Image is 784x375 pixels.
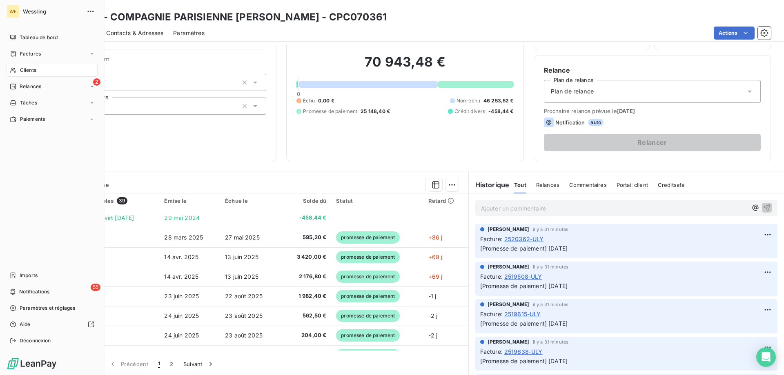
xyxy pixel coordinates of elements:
[225,197,274,204] div: Échue le
[284,214,326,222] span: -458,44 €
[104,355,153,373] button: Précédent
[544,108,761,114] span: Prochaine relance prévue le
[480,272,503,281] span: Facture :
[533,264,569,269] span: il y a 31 minutes
[533,339,569,344] span: il y a 31 minutes
[336,310,400,322] span: promesse de paiement
[225,234,260,241] span: 27 mai 2025
[504,235,544,243] span: 2520362-ULY
[714,27,755,40] button: Actions
[7,113,98,126] a: Paiements
[454,108,485,115] span: Crédit divers
[153,355,165,373] button: 1
[225,312,263,319] span: 23 août 2025
[164,312,199,319] span: 24 juin 2025
[428,253,443,260] span: +69 j
[514,182,526,188] span: Tout
[158,360,160,368] span: 1
[225,273,258,280] span: 13 juin 2025
[284,233,326,242] span: 595,20 €
[488,338,530,346] span: [PERSON_NAME]
[225,293,263,300] span: 22 août 2025
[284,292,326,300] span: 1 982,40 €
[488,301,530,308] span: [PERSON_NAME]
[336,329,400,342] span: promesse de paiement
[504,310,541,318] span: 2519615-ULY
[178,355,220,373] button: Suivant
[555,119,585,126] span: Notification
[533,227,569,232] span: il y a 31 minutes
[164,293,199,300] span: 23 juin 2025
[164,234,203,241] span: 28 mars 2025
[164,214,200,221] span: 29 mai 2024
[658,182,685,188] span: Creditsafe
[7,269,98,282] a: Imports
[480,347,503,356] span: Facture :
[284,273,326,281] span: 2 176,80 €
[7,357,57,370] img: Logo LeanPay
[91,284,100,291] span: 55
[19,288,49,295] span: Notifications
[303,108,357,115] span: Promesse de paiement
[164,332,199,339] span: 24 juin 2025
[225,253,258,260] span: 13 juin 2025
[7,80,98,93] a: 2Relances
[165,355,178,373] button: 2
[20,304,75,312] span: Paramètres et réglages
[457,97,480,104] span: Non-échu
[7,5,20,18] div: WE
[72,10,387,24] h3: CPCU - COMPAGNIE PARISIENNE [PERSON_NAME] - CPC070361
[164,273,198,280] span: 14 avr. 2025
[504,347,543,356] span: 2519638-ULY
[303,97,315,104] span: Échu
[569,182,607,188] span: Commentaires
[480,235,503,243] span: Facture :
[361,108,390,115] span: 25 148,40 €
[20,50,41,58] span: Factures
[164,253,198,260] span: 14 avr. 2025
[480,320,568,327] span: [Promesse de paiement] [DATE]
[7,302,98,315] a: Paramètres et réglages
[296,54,513,78] h2: 70 943,48 €
[7,47,98,60] a: Factures
[318,97,334,104] span: 0,00 €
[428,273,443,280] span: +69 j
[225,332,263,339] span: 23 août 2025
[20,321,31,328] span: Aide
[20,67,36,74] span: Clients
[336,251,400,263] span: promesse de paiement
[336,290,400,302] span: promesse de paiement
[7,318,98,331] a: Aide
[20,115,45,123] span: Paiements
[480,310,503,318] span: Facture :
[488,108,513,115] span: -458,44 €
[63,197,155,204] div: Pièces comptables
[7,31,98,44] a: Tableau de bord
[336,271,400,283] span: promesse de paiement
[428,197,463,204] div: Retard
[173,29,205,37] span: Paramètres
[66,56,266,67] span: Propriétés Client
[544,65,761,75] h6: Relance
[544,134,761,151] button: Relancer
[106,29,163,37] span: Contacts & Adresses
[617,108,635,114] span: [DATE]
[428,332,438,339] span: -2 j
[533,302,569,307] span: il y a 31 minutes
[488,263,530,271] span: [PERSON_NAME]
[297,91,300,97] span: 0
[20,272,38,279] span: Imports
[588,119,604,126] span: auto
[336,197,418,204] div: Statut
[551,87,594,95] span: Plan de relance
[20,34,58,41] span: Tableau de bord
[284,312,326,320] span: 562,50 €
[428,312,438,319] span: -2 j
[7,96,98,109] a: Tâches
[20,337,51,344] span: Déconnexion
[7,64,98,77] a: Clients
[164,197,215,204] div: Émise le
[480,357,568,364] span: [Promesse de paiement] [DATE]
[117,197,127,204] span: 39
[20,99,37,107] span: Tâches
